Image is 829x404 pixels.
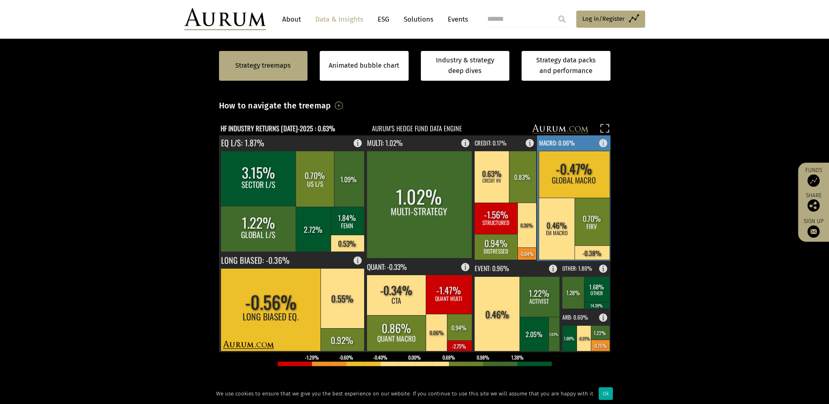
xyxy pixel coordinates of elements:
[444,12,468,27] a: Events
[235,60,291,71] a: Strategy treemaps
[802,167,825,187] a: Funds
[576,11,645,28] a: Log in/Register
[807,199,820,212] img: Share this post
[278,12,305,27] a: About
[802,218,825,238] a: Sign up
[184,8,266,30] img: Aurum
[374,12,393,27] a: ESG
[807,174,820,187] img: Access Funds
[802,193,825,212] div: Share
[807,225,820,238] img: Sign up to our newsletter
[554,11,570,27] input: Submit
[219,99,331,113] h3: How to navigate the treemap
[522,51,610,81] a: Strategy data packs and performance
[582,14,625,24] span: Log in/Register
[421,51,510,81] a: Industry & strategy deep dives
[400,12,438,27] a: Solutions
[599,387,613,400] div: Ok
[329,60,399,71] a: Animated bubble chart
[311,12,367,27] a: Data & Insights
